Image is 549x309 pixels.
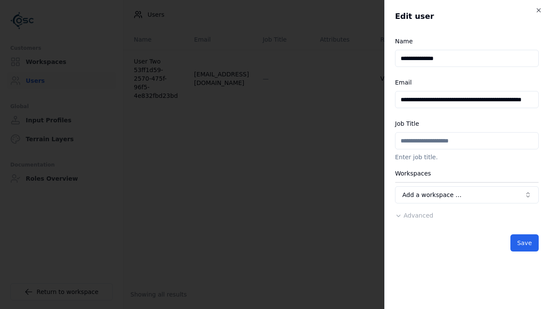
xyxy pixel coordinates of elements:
span: Add a workspace … [402,191,462,199]
span: Advanced [404,212,433,219]
button: Advanced [395,211,433,220]
p: Enter job title. [395,153,539,161]
label: Name [395,38,413,45]
label: Email [395,79,412,86]
h2: Edit user [395,10,539,22]
button: Save [510,234,539,251]
label: Job Title [395,120,419,127]
label: Workspaces [395,170,431,177]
